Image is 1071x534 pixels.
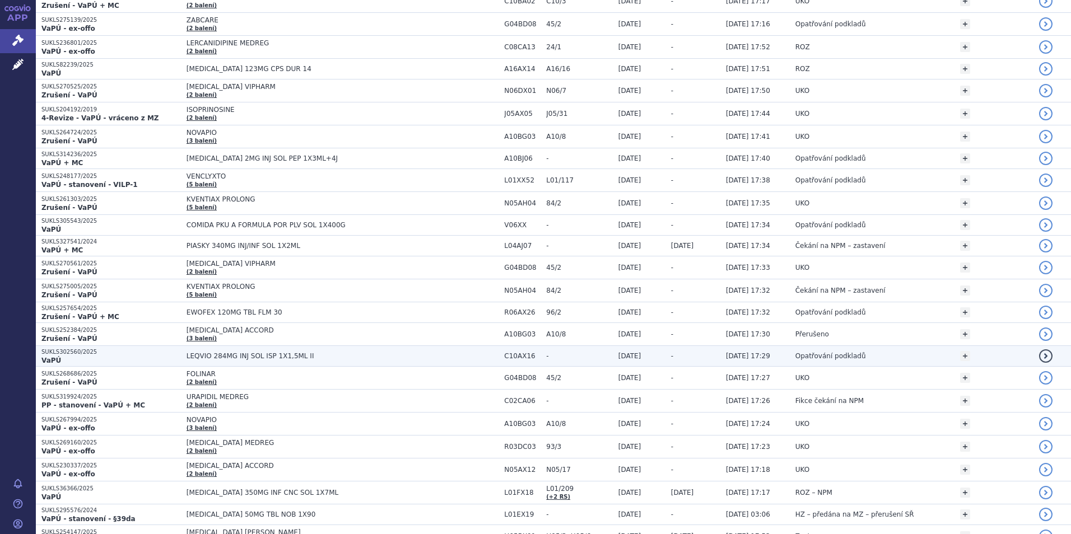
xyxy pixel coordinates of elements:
p: SUKLS302560/2025 [41,348,181,356]
p: SUKLS270561/2025 [41,260,181,268]
span: N05AH04 [504,199,541,207]
span: [DATE] 17:51 [726,65,770,73]
strong: Zrušení - VaPÚ + MC [41,2,119,10]
span: - [671,443,673,451]
span: [DATE] [618,176,641,184]
span: FOLINAR [187,370,467,378]
strong: VaPÚ [41,357,61,364]
a: (2 balení) [187,2,217,8]
span: R06AX26 [504,308,541,316]
span: N05/17 [546,466,612,474]
span: N05AH04 [504,287,541,294]
span: [DATE] [618,242,641,250]
span: R03DC03 [504,443,541,451]
a: + [960,329,970,339]
span: G04BD08 [504,374,541,382]
strong: VaPÚ + MC [41,159,83,167]
span: [MEDICAL_DATA] 350MG INF CNC SOL 1X7ML [187,489,467,496]
a: detail [1039,239,1053,252]
span: [DATE] [671,242,694,250]
a: detail [1039,394,1053,407]
strong: VaPÚ - ex-offo [41,25,95,32]
span: Opatřování podkladů [795,20,866,28]
p: SUKLS267994/2025 [41,416,181,424]
strong: VaPÚ - ex-offo [41,424,95,432]
span: [MEDICAL_DATA] ACCORD [187,326,467,334]
p: SUKLS252384/2025 [41,326,181,334]
strong: Zrušení - VaPÚ [41,204,97,212]
a: (5 balení) [187,292,217,298]
span: URAPIDIL MEDREG [187,393,467,401]
span: - [546,397,612,405]
a: (3 balení) [187,138,217,144]
span: A16/16 [546,65,612,73]
span: [DATE] [618,466,641,474]
span: - [546,221,612,229]
span: VENCLYXTO [187,172,467,180]
span: [DATE] 17:32 [726,287,770,294]
span: A10BG03 [504,133,541,140]
strong: 4-Revize - VaPÚ - vráceno z MZ [41,114,159,122]
a: + [960,19,970,29]
p: SUKLS314236/2025 [41,151,181,158]
a: + [960,351,970,361]
span: - [671,420,673,428]
a: detail [1039,84,1053,97]
span: [DATE] 17:34 [726,221,770,229]
span: A10BG03 [504,330,541,338]
span: [MEDICAL_DATA] VIPHARM [187,83,467,91]
a: detail [1039,327,1053,341]
span: ROZ [795,43,810,51]
a: (2 balení) [187,48,217,54]
a: detail [1039,196,1053,210]
strong: Zrušení - VaPÚ + MC [41,313,119,321]
a: detail [1039,284,1053,297]
span: L01EX19 [504,510,541,518]
span: [DATE] 17:35 [726,199,770,207]
span: UKO [795,466,809,474]
span: - [671,87,673,95]
span: LEQVIO 284MG INJ SOL ISP 1X1,5ML II [187,352,467,360]
a: detail [1039,417,1053,430]
span: EWOFEX 120MG TBL FLM 30 [187,308,467,316]
a: (5 balení) [187,181,217,188]
span: [DATE] 17:16 [726,20,770,28]
span: 93/3 [546,443,612,451]
span: 45/2 [546,264,612,271]
span: - [546,242,612,250]
span: - [671,264,673,271]
p: SUKLS270525/2025 [41,83,181,91]
span: V06XX [504,221,541,229]
strong: VaPÚ - ex-offo [41,470,95,478]
span: - [671,287,673,294]
p: SUKLS275139/2025 [41,16,181,24]
span: [DATE] 17:50 [726,87,770,95]
strong: Zrušení - VaPÚ [41,291,97,299]
a: detail [1039,40,1053,54]
a: (2 balení) [187,269,217,275]
span: [DATE] [618,133,641,140]
span: [DATE] 17:41 [726,133,770,140]
span: - [671,154,673,162]
strong: VaPÚ [41,493,61,501]
span: Čekání na NPM – zastavení [795,287,886,294]
span: [DATE] [618,330,641,338]
span: A10/8 [546,420,612,428]
span: 45/2 [546,374,612,382]
span: LERCANIDIPINE MEDREG [187,39,467,47]
span: [DATE] [618,489,641,496]
a: + [960,419,970,429]
span: Fikce čekání na NPM [795,397,864,405]
span: A10/8 [546,133,612,140]
span: N06/7 [546,87,612,95]
a: detail [1039,306,1053,319]
a: detail [1039,152,1053,165]
span: [DATE] 03:06 [726,510,770,518]
span: [DATE] [618,154,641,162]
span: [DATE] 17:44 [726,110,770,118]
span: [DATE] 17:26 [726,397,770,405]
a: + [960,465,970,475]
span: [DATE] [618,264,641,271]
span: G04BD08 [504,20,541,28]
a: detail [1039,174,1053,187]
